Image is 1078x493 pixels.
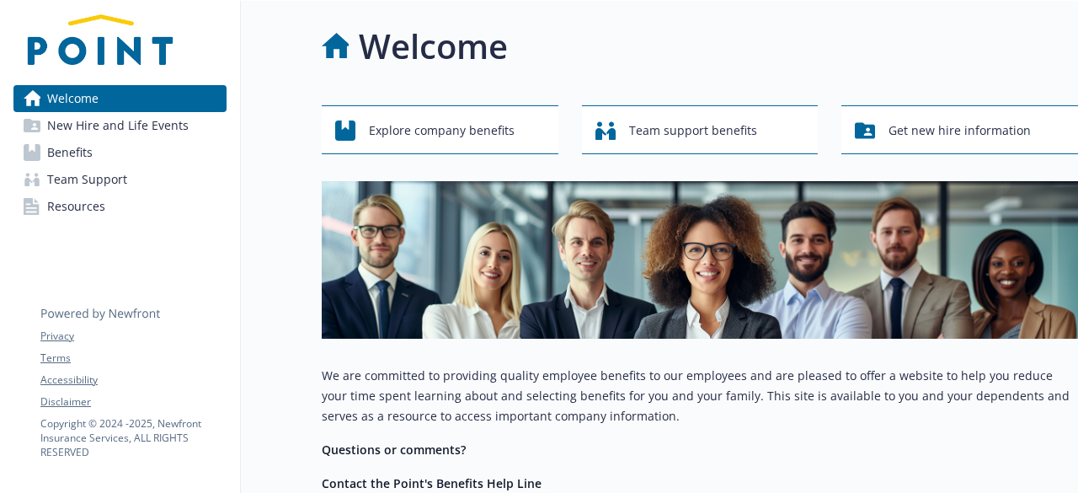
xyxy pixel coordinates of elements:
p: Copyright © 2024 - 2025 , Newfront Insurance Services, ALL RIGHTS RESERVED [40,416,226,459]
span: Team support benefits [629,115,757,147]
a: Disclaimer [40,394,226,410]
span: Explore company benefits [369,115,515,147]
button: Team support benefits [582,105,819,154]
span: Resources [47,193,105,220]
a: Resources [13,193,227,220]
a: Team Support [13,166,227,193]
span: Benefits [47,139,93,166]
img: overview page banner [322,181,1078,339]
a: Benefits [13,139,227,166]
button: Get new hire information [841,105,1078,154]
a: Accessibility [40,372,226,388]
span: Get new hire information [889,115,1031,147]
a: Terms [40,351,226,366]
a: Welcome [13,85,227,112]
a: New Hire and Life Events [13,112,227,139]
strong: Questions or comments? [322,442,466,458]
h1: Welcome [359,21,508,72]
span: Team Support [47,166,127,193]
strong: Contact the Point's Benefits Help Line [322,475,542,491]
p: We are committed to providing quality employee benefits to our employees and are pleased to offer... [322,366,1078,426]
button: Explore company benefits [322,105,558,154]
span: New Hire and Life Events [47,112,189,139]
a: Privacy [40,329,226,344]
span: Welcome [47,85,99,112]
